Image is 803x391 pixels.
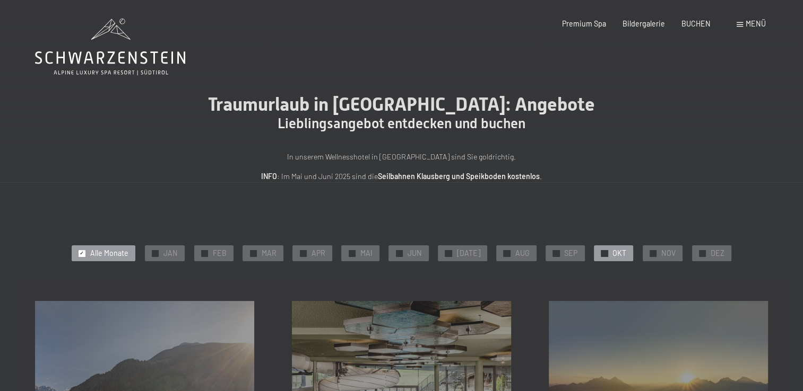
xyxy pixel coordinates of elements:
a: Bildergalerie [623,19,665,28]
a: Premium Spa [562,19,606,28]
span: MAR [262,248,277,259]
span: ✓ [446,250,451,256]
span: ✓ [554,250,558,256]
p: In unserem Wellnesshotel in [GEOGRAPHIC_DATA] sind Sie goldrichtig. [168,151,635,163]
span: FEB [213,248,227,259]
span: ✓ [251,250,255,256]
span: SEP [564,248,577,259]
span: Menü [746,19,766,28]
span: [DATE] [456,248,480,259]
span: Alle Monate [90,248,128,259]
span: Lieblingsangebot entdecken und buchen [278,115,525,131]
span: ✓ [701,250,705,256]
span: NOV [661,248,676,259]
span: ✓ [602,250,607,256]
span: OKT [612,248,626,259]
span: Traumurlaub in [GEOGRAPHIC_DATA]: Angebote [208,93,595,115]
p: : Im Mai und Juni 2025 sind die . [168,171,635,183]
span: JAN [163,248,178,259]
span: ✓ [350,250,354,256]
span: ✓ [397,250,401,256]
span: ✓ [153,250,157,256]
span: APR [312,248,325,259]
span: JUN [407,248,421,259]
a: BUCHEN [681,19,711,28]
span: ✓ [202,250,206,256]
span: ✓ [505,250,509,256]
span: ✓ [651,250,655,256]
strong: INFO [261,172,277,181]
span: AUG [515,248,529,259]
span: DEZ [711,248,724,259]
span: ✓ [80,250,84,256]
span: ✓ [301,250,305,256]
strong: Seilbahnen Klausberg und Speikboden kostenlos [378,172,540,181]
span: MAI [360,248,373,259]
